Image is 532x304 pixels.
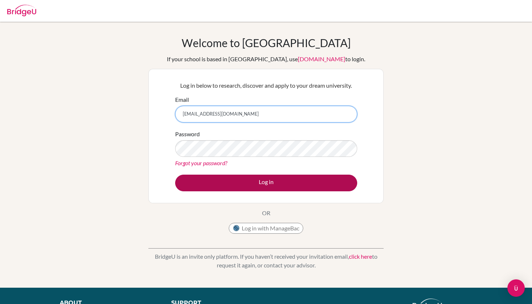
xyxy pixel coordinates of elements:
p: BridgeU is an invite only platform. If you haven’t received your invitation email, to request it ... [148,252,384,270]
a: Forgot your password? [175,159,227,166]
label: Password [175,130,200,138]
button: Log in with ManageBac [229,223,303,234]
div: Open Intercom Messenger [507,279,525,297]
button: Log in [175,175,357,191]
h1: Welcome to [GEOGRAPHIC_DATA] [182,36,351,49]
img: Bridge-U [7,5,36,16]
p: Log in below to research, discover and apply to your dream university. [175,81,357,90]
div: If your school is based in [GEOGRAPHIC_DATA], use to login. [167,55,365,63]
a: [DOMAIN_NAME] [298,55,345,62]
p: OR [262,209,270,217]
label: Email [175,95,189,104]
a: click here [349,253,372,260]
